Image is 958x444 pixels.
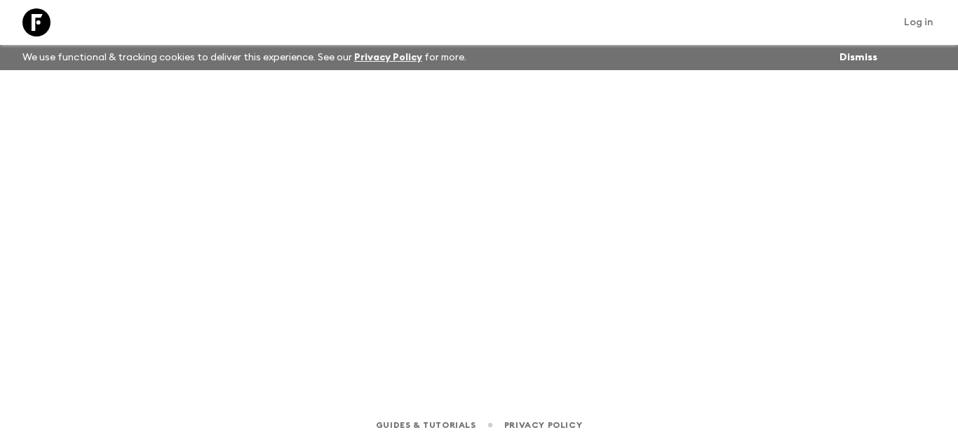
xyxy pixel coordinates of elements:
[896,13,941,32] a: Log in
[836,48,881,67] button: Dismiss
[376,417,476,433] a: Guides & Tutorials
[504,417,582,433] a: Privacy Policy
[354,53,422,62] a: Privacy Policy
[17,45,472,70] p: We use functional & tracking cookies to deliver this experience. See our for more.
